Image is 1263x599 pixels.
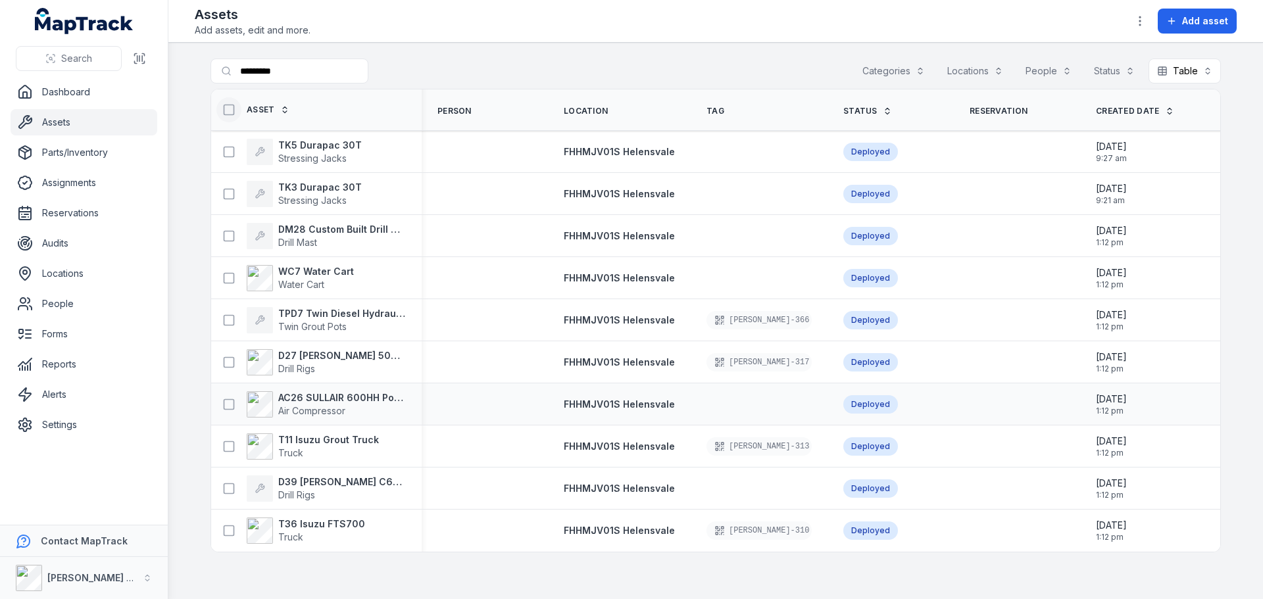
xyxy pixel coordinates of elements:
[1096,266,1127,279] span: [DATE]
[843,143,898,161] div: Deployed
[278,363,315,374] span: Drill Rigs
[564,440,675,453] a: FHHMJV01S Helensvale
[247,139,362,165] a: TK5 Durapac 30TStressing Jacks
[1096,224,1127,237] span: [DATE]
[247,105,289,115] a: Asset
[11,321,157,347] a: Forms
[11,200,157,226] a: Reservations
[706,311,812,329] div: [PERSON_NAME]-366
[11,381,157,408] a: Alerts
[247,517,365,544] a: T36 Isuzu FTS700Truck
[1096,153,1127,164] span: 9:27 am
[564,483,675,494] span: FHHMJV01S Helensvale
[247,265,354,291] a: WC7 Water CartWater Cart
[11,412,157,438] a: Settings
[1096,279,1127,290] span: 1:12 pm
[1096,322,1127,332] span: 1:12 pm
[1096,182,1127,195] span: [DATE]
[247,307,406,333] a: TPD7 Twin Diesel Hydraulic Grout PotTwin Grout Pots
[564,482,675,495] a: FHHMJV01S Helensvale
[1096,106,1174,116] a: Created Date
[706,106,724,116] span: Tag
[278,321,347,332] span: Twin Grout Pots
[278,489,315,500] span: Drill Rigs
[11,170,157,196] a: Assignments
[278,279,324,290] span: Water Cart
[706,521,812,540] div: [PERSON_NAME]-310
[1096,477,1127,500] time: 3/24/2025, 1:12:59 PM
[1096,393,1127,406] span: [DATE]
[11,79,157,105] a: Dashboard
[437,106,472,116] span: Person
[1096,519,1127,542] time: 3/24/2025, 1:12:59 PM
[11,230,157,256] a: Audits
[1096,393,1127,416] time: 3/24/2025, 1:12:59 PM
[1149,59,1221,84] button: Table
[1017,59,1080,84] button: People
[564,187,675,201] a: FHHMJV01S Helensvale
[843,479,898,498] div: Deployed
[278,307,406,320] strong: TPD7 Twin Diesel Hydraulic Grout Pot
[564,525,675,536] span: FHHMJV01S Helensvale
[564,230,675,241] span: FHHMJV01S Helensvale
[1096,532,1127,542] span: 1:12 pm
[278,195,347,206] span: Stressing Jacks
[278,237,317,248] span: Drill Mast
[278,349,406,362] strong: D27 [PERSON_NAME] 500 Hydraulic Drill Rig
[1096,308,1127,322] span: [DATE]
[564,524,675,537] a: FHHMJV01S Helensvale
[247,181,362,207] a: TK3 Durapac 30TStressing Jacks
[278,433,379,446] strong: T11 Isuzu Grout Truck
[41,535,128,546] strong: Contact MapTrack
[843,185,898,203] div: Deployed
[278,517,365,531] strong: T36 Isuzu FTS700
[1096,435,1127,448] span: [DATE]
[1096,519,1127,532] span: [DATE]
[843,353,898,371] div: Deployed
[195,24,310,37] span: Add assets, edit and more.
[564,272,675,285] a: FHHMJV01S Helensvale
[278,475,406,489] strong: D39 [PERSON_NAME] C6XP Hyraulic Drill Rig
[1096,350,1127,364] span: [DATE]
[843,521,898,540] div: Deployed
[564,272,675,283] span: FHHMJV01S Helensvale
[278,447,303,458] span: Truck
[564,398,675,411] a: FHHMJV01S Helensvale
[564,188,675,199] span: FHHMJV01S Helensvale
[195,5,310,24] h2: Assets
[47,572,155,583] strong: [PERSON_NAME] Group
[564,145,675,158] a: FHHMJV01S Helensvale
[939,59,1012,84] button: Locations
[843,311,898,329] div: Deployed
[1096,406,1127,416] span: 1:12 pm
[278,391,406,404] strong: AC26 SULLAIR 600HH Portable Compressor
[11,260,157,287] a: Locations
[1096,448,1127,458] span: 1:12 pm
[1096,195,1127,206] span: 9:21 am
[278,223,406,236] strong: DM28 Custom Built Drill Mast
[1158,9,1237,34] button: Add asset
[11,109,157,135] a: Assets
[843,269,898,287] div: Deployed
[843,106,878,116] span: Status
[1096,308,1127,332] time: 3/24/2025, 1:12:59 PM
[11,291,157,317] a: People
[1096,237,1127,248] span: 1:12 pm
[564,356,675,368] span: FHHMJV01S Helensvale
[564,441,675,452] span: FHHMJV01S Helensvale
[564,356,675,369] a: FHHMJV01S Helensvale
[247,349,406,375] a: D27 [PERSON_NAME] 500 Hydraulic Drill RigDrill Rigs
[843,106,892,116] a: Status
[247,105,275,115] span: Asset
[247,475,406,502] a: D39 [PERSON_NAME] C6XP Hyraulic Drill RigDrill Rigs
[1096,140,1127,153] span: [DATE]
[1096,477,1127,490] span: [DATE]
[843,437,898,456] div: Deployed
[564,314,675,327] a: FHHMJV01S Helensvale
[1096,266,1127,290] time: 3/24/2025, 1:12:59 PM
[1182,14,1228,28] span: Add asset
[278,139,362,152] strong: TK5 Durapac 30T
[1096,182,1127,206] time: 7/4/2025, 9:21:37 AM
[247,433,379,460] a: T11 Isuzu Grout TruckTruck
[843,395,898,414] div: Deployed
